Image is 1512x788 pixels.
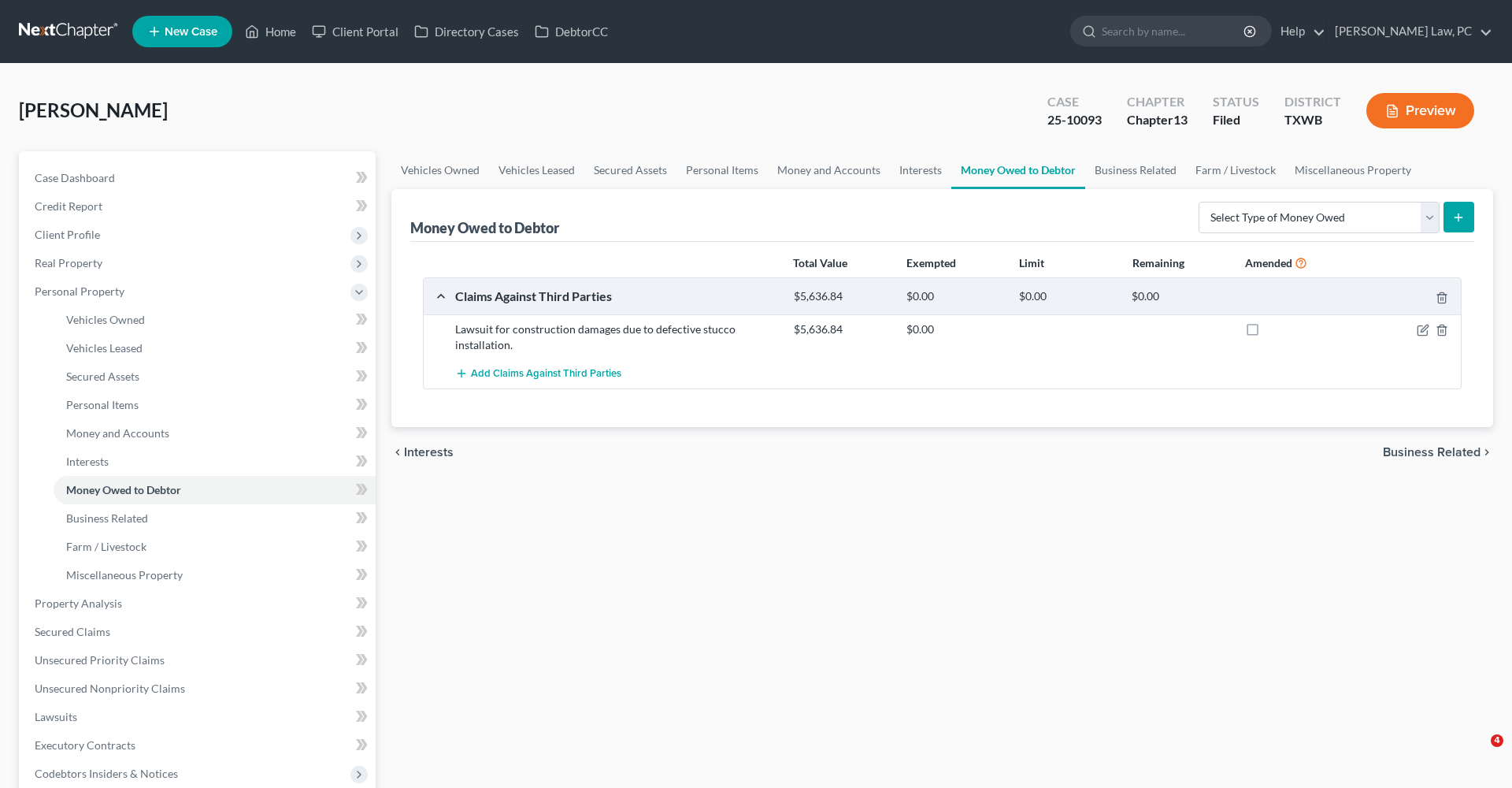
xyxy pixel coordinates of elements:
a: Case Dashboard [22,164,376,192]
a: Secured Assets [54,362,376,391]
strong: Amended [1245,256,1292,269]
a: Money and Accounts [768,151,890,189]
a: Miscellaneous Property [1285,151,1421,189]
a: Money Owed to Debtor [951,151,1085,189]
div: Chapter [1127,111,1188,129]
a: Home [237,17,304,46]
strong: Remaining [1132,256,1184,269]
a: Executory Contracts [22,731,376,760]
a: Farm / Livestock [54,533,376,561]
i: chevron_left [391,446,404,459]
div: Status [1213,93,1259,111]
strong: Exempted [906,256,956,269]
span: Business Related [66,511,148,525]
a: Interests [890,151,951,189]
span: 13 [1173,112,1188,127]
span: 4 [1491,734,1503,747]
a: Business Related [54,504,376,533]
span: Add Claims Against Third Parties [471,368,621,381]
span: Unsecured Priority Claims [35,653,165,667]
span: Unsecured Nonpriority Claims [35,682,185,695]
a: [PERSON_NAME] Law, PC [1327,17,1492,46]
div: $0.00 [899,322,1011,337]
span: New Case [165,26,217,38]
span: Secured Claims [35,625,110,638]
a: Property Analysis [22,589,376,618]
div: Chapter [1127,93,1188,111]
strong: Total Value [793,256,847,269]
a: Secured Claims [22,618,376,646]
button: Preview [1366,93,1474,128]
span: Codebtors Insiders & Notices [35,767,178,780]
span: Interests [404,446,454,459]
a: Vehicles Owned [391,151,489,189]
span: Personal Items [66,398,139,411]
div: $5,636.84 [786,322,899,337]
div: $5,636.84 [786,289,899,304]
span: Farm / Livestock [66,540,146,553]
a: Personal Items [54,391,376,419]
a: Business Related [1085,151,1186,189]
div: TXWB [1284,111,1341,129]
a: Farm / Livestock [1186,151,1285,189]
div: Claims Against Third Parties [447,288,786,304]
a: Miscellaneous Property [54,561,376,589]
span: Interests [66,455,109,468]
span: Personal Property [35,284,124,298]
div: 25-10093 [1047,111,1102,129]
span: Client Profile [35,228,100,241]
span: Property Analysis [35,597,122,610]
span: Lawsuits [35,710,77,723]
span: Miscellaneous Property [66,568,183,582]
a: Secured Assets [584,151,676,189]
div: Money Owed to Debtor [410,218,562,237]
a: Client Portal [304,17,406,46]
div: $0.00 [1011,289,1124,304]
i: chevron_right [1480,446,1493,459]
span: Case Dashboard [35,171,115,184]
div: Case [1047,93,1102,111]
strong: Limit [1019,256,1044,269]
a: Unsecured Nonpriority Claims [22,675,376,703]
button: Add Claims Against Third Parties [455,359,621,388]
span: Business Related [1383,446,1480,459]
a: Vehicles Leased [489,151,584,189]
span: Real Property [35,256,102,269]
button: Business Related chevron_right [1383,446,1493,459]
a: Vehicles Leased [54,334,376,362]
a: Money Owed to Debtor [54,476,376,504]
span: Executory Contracts [35,738,135,752]
span: Vehicles Owned [66,313,145,326]
span: Credit Report [35,199,102,213]
a: DebtorCC [527,17,616,46]
a: Personal Items [676,151,768,189]
div: Lawsuit for construction damages due to defective stucco installation. [447,322,786,353]
span: Secured Assets [66,370,139,383]
span: Vehicles Leased [66,341,143,355]
span: [PERSON_NAME] [19,98,168,121]
div: $0.00 [1124,289,1236,304]
input: Search by name... [1102,17,1246,46]
iframe: Intercom live chat [1458,734,1496,772]
a: Directory Cases [406,17,527,46]
div: District [1284,93,1341,111]
a: Credit Report [22,192,376,221]
div: $0.00 [899,289,1011,304]
div: Filed [1213,111,1259,129]
span: Money and Accounts [66,426,169,440]
button: chevron_left Interests [391,446,454,459]
span: Money Owed to Debtor [66,483,181,496]
a: Vehicles Owned [54,306,376,334]
a: Interests [54,448,376,476]
a: Lawsuits [22,703,376,731]
a: Help [1273,17,1325,46]
a: Money and Accounts [54,419,376,448]
a: Unsecured Priority Claims [22,646,376,675]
